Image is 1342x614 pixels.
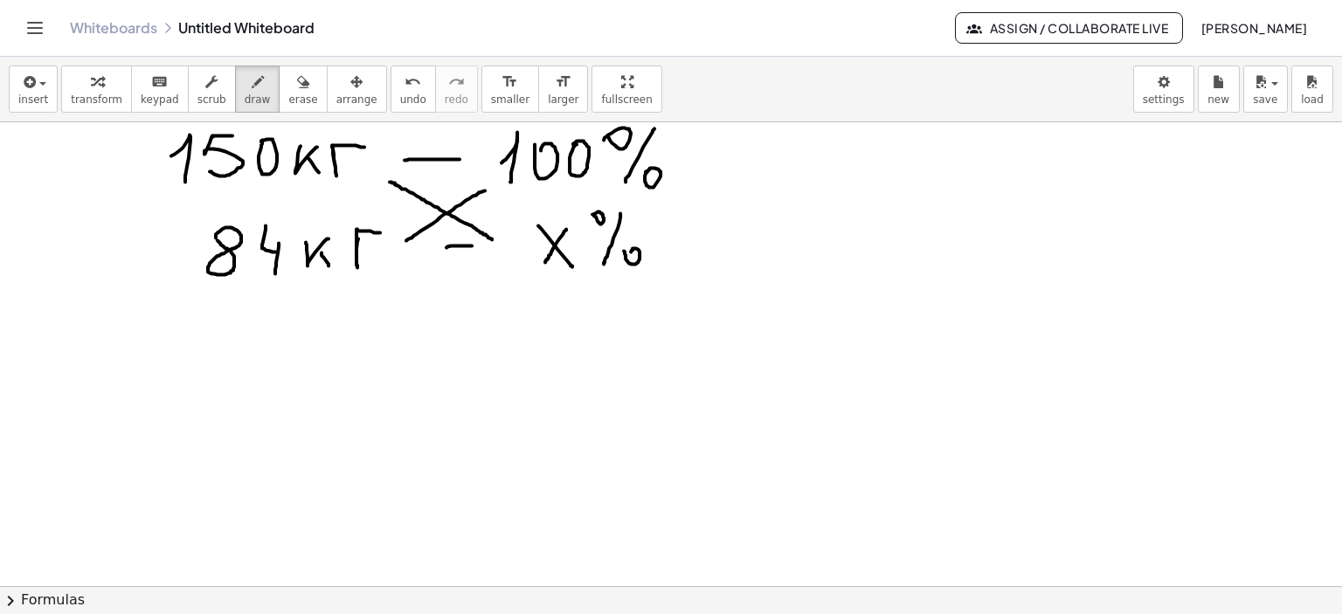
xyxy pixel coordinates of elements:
span: draw [245,93,271,106]
span: insert [18,93,48,106]
button: arrange [327,66,387,113]
span: erase [288,93,317,106]
i: undo [405,72,421,93]
span: arrange [336,93,377,106]
span: larger [548,93,578,106]
span: [PERSON_NAME] [1200,20,1307,36]
span: load [1301,93,1324,106]
button: transform [61,66,132,113]
span: keypad [141,93,179,106]
button: format_sizesmaller [481,66,539,113]
span: undo [400,93,426,106]
button: erase [279,66,327,113]
button: fullscreen [591,66,661,113]
i: redo [448,72,465,93]
span: fullscreen [601,93,652,106]
button: [PERSON_NAME] [1186,12,1321,44]
span: transform [71,93,122,106]
button: format_sizelarger [538,66,588,113]
a: Whiteboards [70,19,157,37]
button: Assign / Collaborate Live [955,12,1183,44]
button: redoredo [435,66,478,113]
span: redo [445,93,468,106]
span: scrub [197,93,226,106]
button: undoundo [391,66,436,113]
button: keyboardkeypad [131,66,189,113]
span: save [1253,93,1277,106]
i: keyboard [151,72,168,93]
i: format_size [502,72,518,93]
button: draw [235,66,280,113]
span: smaller [491,93,529,106]
button: scrub [188,66,236,113]
button: load [1291,66,1333,113]
span: new [1207,93,1229,106]
button: new [1198,66,1240,113]
button: settings [1133,66,1194,113]
span: settings [1143,93,1185,106]
button: Toggle navigation [21,14,49,42]
button: insert [9,66,58,113]
button: save [1243,66,1288,113]
span: Assign / Collaborate Live [970,20,1168,36]
i: format_size [555,72,571,93]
